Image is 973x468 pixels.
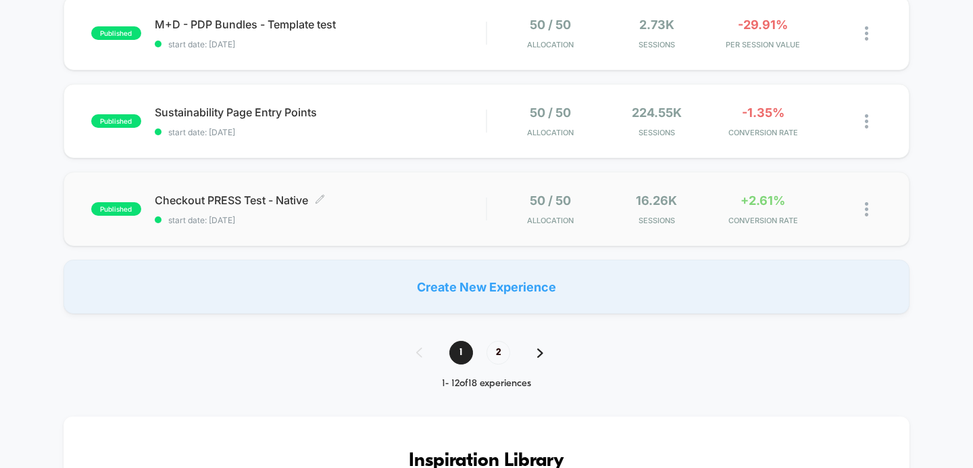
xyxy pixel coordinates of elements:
[155,127,487,137] span: start date: [DATE]
[607,40,706,49] span: Sessions
[449,341,473,365] span: 1
[91,114,141,128] span: published
[91,26,141,40] span: published
[527,40,574,49] span: Allocation
[865,26,868,41] img: close
[607,128,706,137] span: Sessions
[527,128,574,137] span: Allocation
[155,18,487,31] span: M+D - PDP Bundles - Template test
[530,106,571,120] span: 50 / 50
[742,106,784,120] span: -1.35%
[64,260,910,314] div: Create New Experience
[537,348,543,358] img: pagination forward
[527,216,574,225] span: Allocation
[714,216,813,225] span: CONVERSION RATE
[865,202,868,216] img: close
[155,193,487,207] span: Checkout PRESS Test - Native
[403,378,570,390] div: 1 - 12 of 18 experiences
[636,193,677,208] span: 16.26k
[639,18,674,32] span: 2.73k
[741,193,785,208] span: +2.61%
[155,215,487,225] span: start date: [DATE]
[632,106,682,120] span: 224.55k
[530,18,571,32] span: 50 / 50
[865,114,868,128] img: close
[738,18,788,32] span: -29.91%
[714,40,813,49] span: PER SESSION VALUE
[530,193,571,208] span: 50 / 50
[91,202,141,216] span: published
[487,341,510,365] span: 2
[155,106,487,119] span: Sustainability Page Entry Points
[714,128,813,137] span: CONVERSION RATE
[155,39,487,49] span: start date: [DATE]
[607,216,706,225] span: Sessions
